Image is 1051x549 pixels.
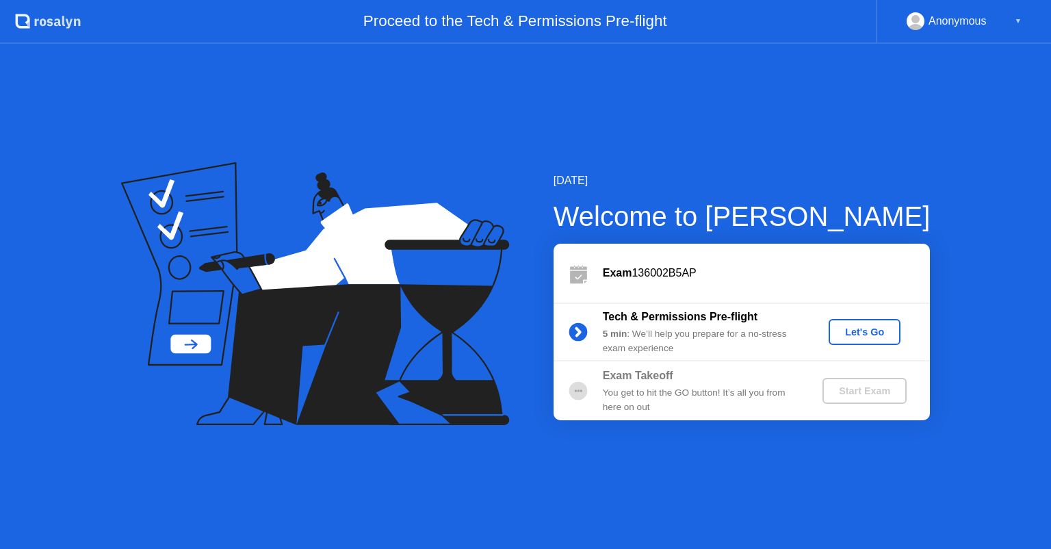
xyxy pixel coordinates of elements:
[603,267,632,279] b: Exam
[603,265,930,281] div: 136002B5AP
[554,196,931,237] div: Welcome to [PERSON_NAME]
[834,327,895,337] div: Let's Go
[1015,12,1022,30] div: ▼
[603,386,800,414] div: You get to hit the GO button! It’s all you from here on out
[828,385,901,396] div: Start Exam
[603,327,800,355] div: : We’ll help you prepare for a no-stress exam experience
[822,378,907,404] button: Start Exam
[829,319,900,345] button: Let's Go
[603,311,757,322] b: Tech & Permissions Pre-flight
[603,329,627,339] b: 5 min
[929,12,987,30] div: Anonymous
[603,370,673,381] b: Exam Takeoff
[554,173,931,189] div: [DATE]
